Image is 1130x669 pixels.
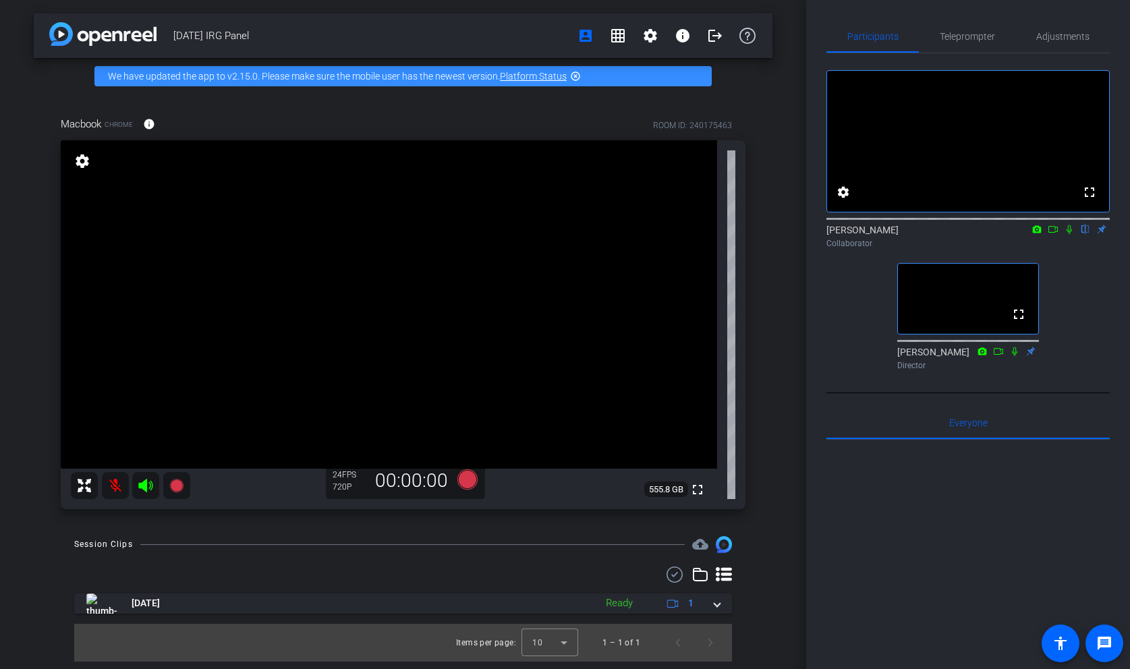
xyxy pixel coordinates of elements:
mat-expansion-panel-header: thumb-nail[DATE]Ready1 [74,593,732,614]
img: Session clips [716,536,732,552]
div: [PERSON_NAME] [826,223,1110,250]
span: Participants [847,32,899,41]
span: Teleprompter [940,32,995,41]
mat-icon: logout [707,28,723,44]
div: 24 [333,469,366,480]
a: Platform Status [500,71,567,82]
mat-icon: settings [642,28,658,44]
img: thumb-nail [86,593,117,614]
mat-icon: accessibility [1052,635,1069,651]
span: Everyone [949,418,988,428]
span: Destinations for your clips [692,536,708,552]
mat-icon: grid_on [610,28,626,44]
mat-icon: settings [835,184,851,200]
span: Chrome [105,119,133,129]
mat-icon: settings [73,153,92,169]
div: [PERSON_NAME] [897,345,1039,372]
div: Director [897,359,1039,372]
mat-icon: account_box [577,28,594,44]
span: FPS [342,470,356,479]
mat-icon: flip [1077,223,1094,235]
span: Macbook [61,117,101,132]
div: We have updated the app to v2.15.0. Please make sure the mobile user has the newest version. [94,66,712,86]
span: [DATE] IRG Panel [173,22,569,49]
span: [DATE] [132,596,160,610]
mat-icon: highlight_off [570,71,581,82]
div: Session Clips [74,537,133,551]
mat-icon: cloud_upload [692,536,708,552]
div: 1 – 1 of 1 [602,636,640,649]
span: 1 [688,596,694,610]
div: 720P [333,482,366,492]
mat-icon: fullscreen [1011,306,1027,322]
button: Next page [694,627,727,659]
div: ROOM ID: 240175463 [653,119,732,132]
mat-icon: fullscreen [1081,184,1098,200]
div: 00:00:00 [366,469,457,492]
button: Previous page [662,627,694,659]
img: app-logo [49,22,157,46]
mat-icon: info [675,28,691,44]
div: Collaborator [826,237,1110,250]
mat-icon: fullscreen [689,482,706,498]
mat-icon: info [143,118,155,130]
span: 555.8 GB [644,482,688,498]
mat-icon: message [1096,635,1112,651]
span: Adjustments [1036,32,1090,41]
div: Items per page: [456,636,516,649]
div: Ready [599,595,640,611]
